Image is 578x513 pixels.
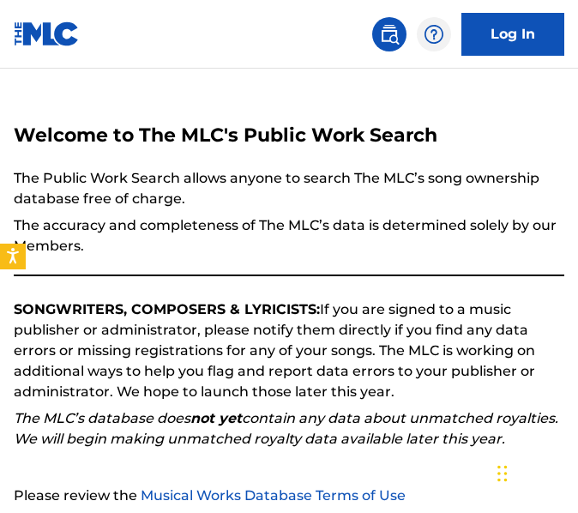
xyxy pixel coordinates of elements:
a: Public Search [372,17,406,51]
strong: SONGWRITERS, COMPOSERS & LYRICISTS: [14,301,320,317]
img: MLC Logo [14,21,80,46]
em: The MLC’s database does contain any data about unmatched royalties. We will begin making unmatche... [14,410,558,447]
iframe: Chat Widget [492,431,578,513]
a: Musical Works Database Terms of Use [141,487,406,504]
a: Log In [461,13,564,56]
div: Help [417,17,451,51]
p: The accuracy and completeness of The MLC’s data is determined solely by our Members. [14,215,564,256]
img: help [424,24,444,45]
strong: not yet [190,410,242,426]
div: Drag [497,448,508,499]
p: If you are signed to a music publisher or administrator, please notify them directly if you find ... [14,299,564,402]
p: Please review the [14,486,564,506]
img: search [379,24,400,45]
h3: Welcome to The MLC's Public Work Search [14,124,564,148]
p: The Public Work Search allows anyone to search The MLC’s song ownership database free of charge. [14,168,564,209]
